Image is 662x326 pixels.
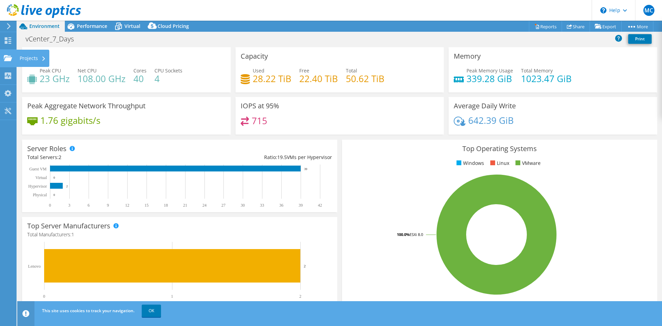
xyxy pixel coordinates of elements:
[180,154,332,161] div: Ratio: VMs per Hypervisor
[27,145,67,152] h3: Server Roles
[59,154,61,160] span: 2
[42,308,134,314] span: This site uses cookies to track your navigation.
[590,21,622,32] a: Export
[71,231,74,238] span: 1
[77,23,107,29] span: Performance
[621,21,653,32] a: More
[467,67,513,74] span: Peak Memory Usage
[277,154,287,160] span: 19.5
[68,203,70,208] text: 3
[241,52,268,60] h3: Capacity
[66,185,68,188] text: 2
[154,75,182,82] h4: 4
[171,294,173,299] text: 1
[467,75,513,82] h4: 339.28 GiB
[299,294,301,299] text: 2
[40,117,100,124] h4: 1.76 gigabits/s
[27,102,146,110] h3: Peak Aggregate Network Throughput
[489,159,509,167] li: Linux
[252,117,267,125] h4: 715
[33,192,47,197] text: Physical
[347,145,652,152] h3: Top Operating Systems
[142,305,161,317] a: OK
[78,75,126,82] h4: 108.00 GHz
[27,154,180,161] div: Total Servers:
[158,23,189,29] span: Cloud Pricing
[260,203,264,208] text: 33
[40,67,61,74] span: Peak CPU
[454,52,481,60] h3: Memory
[304,167,308,171] text: 39
[454,102,516,110] h3: Average Daily Write
[22,35,84,43] h1: vCenter_7_Days
[241,102,279,110] h3: IOPS at 95%
[468,117,514,124] h4: 642.39 GiB
[154,67,182,74] span: CPU Sockets
[124,23,140,29] span: Virtual
[529,21,562,32] a: Reports
[53,193,55,197] text: 0
[27,231,332,238] h4: Total Manufacturers:
[29,167,47,171] text: Guest VM
[36,175,47,180] text: Virtual
[643,5,654,16] span: MC
[241,203,245,208] text: 30
[29,23,60,29] span: Environment
[299,75,338,82] h4: 22.40 TiB
[304,264,306,268] text: 2
[346,75,384,82] h4: 50.62 TiB
[16,50,49,67] div: Projects
[600,7,606,13] svg: \n
[133,75,147,82] h4: 40
[78,67,97,74] span: Net CPU
[183,203,187,208] text: 21
[28,184,47,189] text: Hypervisor
[43,294,45,299] text: 0
[521,67,553,74] span: Total Memory
[628,34,652,44] a: Print
[164,203,168,208] text: 18
[202,203,207,208] text: 24
[299,203,303,208] text: 39
[253,75,291,82] h4: 28.22 TiB
[27,222,110,230] h3: Top Server Manufacturers
[279,203,283,208] text: 36
[521,75,572,82] h4: 1023.47 GiB
[299,67,309,74] span: Free
[410,232,423,237] tspan: ESXi 8.0
[125,203,129,208] text: 12
[88,203,90,208] text: 6
[253,67,264,74] span: Used
[53,176,55,179] text: 0
[514,159,541,167] li: VMware
[133,67,147,74] span: Cores
[40,75,70,82] h4: 23 GHz
[562,21,590,32] a: Share
[455,159,484,167] li: Windows
[49,203,51,208] text: 0
[397,232,410,237] tspan: 100.0%
[346,67,357,74] span: Total
[28,264,41,269] text: Lenovo
[318,203,322,208] text: 42
[107,203,109,208] text: 9
[144,203,149,208] text: 15
[221,203,225,208] text: 27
